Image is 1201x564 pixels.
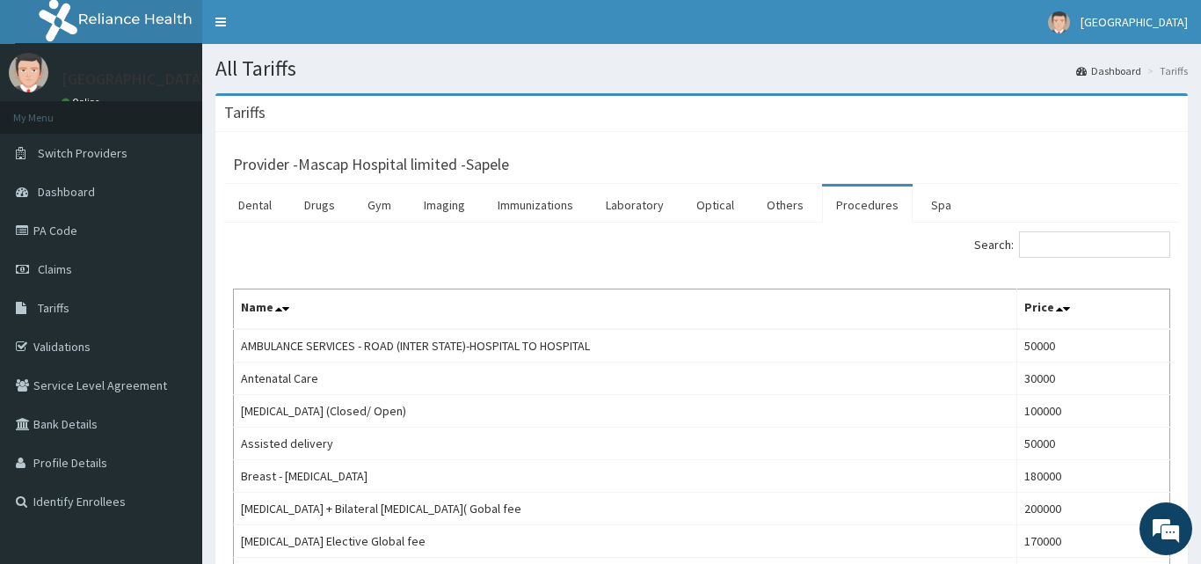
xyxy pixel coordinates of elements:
span: Claims [38,261,72,277]
img: User Image [9,53,48,92]
td: [MEDICAL_DATA] (Closed/ Open) [234,395,1017,428]
td: 170000 [1016,525,1169,558]
td: 100000 [1016,395,1169,428]
a: Immunizations [484,187,587,223]
h3: Tariffs [224,105,266,121]
td: [MEDICAL_DATA] + Bilateral [MEDICAL_DATA]( Gobal fee [234,493,1017,525]
td: Breast - [MEDICAL_DATA] [234,460,1017,493]
td: 50000 [1016,428,1169,460]
p: [GEOGRAPHIC_DATA] [62,71,207,87]
a: Spa [917,187,965,223]
td: Assisted delivery [234,428,1017,460]
span: Dashboard [38,184,95,200]
a: Optical [682,187,748,223]
td: 180000 [1016,460,1169,493]
a: Procedures [822,187,913,223]
a: Dental [224,187,286,223]
td: AMBULANCE SERVICES - ROAD (INTER STATE)-HOSPITAL TO HOSPITAL [234,329,1017,363]
span: Tariffs [38,300,69,316]
div: Minimize live chat window [288,9,331,51]
span: We're online! [102,170,243,348]
td: 200000 [1016,493,1169,525]
a: Imaging [410,187,479,223]
span: [GEOGRAPHIC_DATA] [1081,14,1188,30]
textarea: Type your message and hit 'Enter' [9,377,335,438]
td: 50000 [1016,329,1169,363]
td: 30000 [1016,363,1169,395]
div: Chat with us now [91,99,295,121]
input: Search: [1019,231,1170,258]
td: Antenatal Care [234,363,1017,395]
a: Others [753,187,818,223]
a: Online [62,96,104,108]
h3: Provider - Mascap Hospital limited -Sapele [233,157,509,172]
td: [MEDICAL_DATA] Elective Global fee [234,525,1017,558]
a: Dashboard [1076,63,1141,78]
label: Search: [974,231,1170,258]
a: Drugs [290,187,349,223]
h1: All Tariffs [215,57,1188,80]
a: Laboratory [592,187,678,223]
th: Price [1016,289,1169,330]
li: Tariffs [1143,63,1188,78]
th: Name [234,289,1017,330]
img: User Image [1048,11,1070,33]
span: Switch Providers [38,145,127,161]
img: d_794563401_company_1708531726252_794563401 [33,88,71,132]
a: Gym [353,187,405,223]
